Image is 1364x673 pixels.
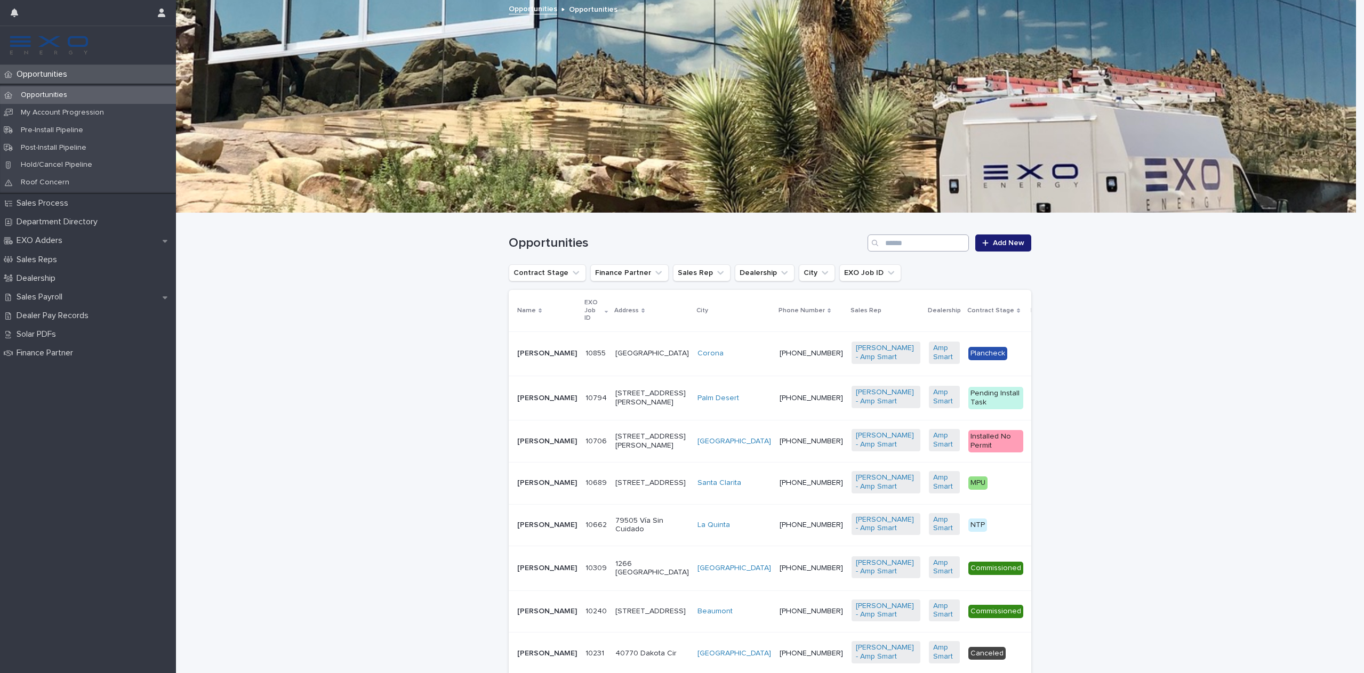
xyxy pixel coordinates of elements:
p: [PERSON_NAME] [517,437,577,446]
p: Hold/Cancel Pipeline [12,160,101,169]
a: [PHONE_NUMBER] [780,607,843,615]
p: Sales Process [12,198,77,208]
a: [PHONE_NUMBER] [780,394,843,402]
tr: [PERSON_NAME]1024010240 [STREET_ADDRESS]Beaumont [PHONE_NUMBER][PERSON_NAME] - Amp Smart Amp Smar... [509,590,1169,633]
p: Sales Payroll [12,292,71,302]
p: [GEOGRAPHIC_DATA] [615,349,689,358]
a: [GEOGRAPHIC_DATA] [697,564,771,573]
a: [GEOGRAPHIC_DATA] [697,437,771,446]
tr: [PERSON_NAME]1079410794 [STREET_ADDRESS][PERSON_NAME]Palm Desert [PHONE_NUMBER][PERSON_NAME] - Am... [509,376,1169,420]
p: Pre-Install Pipeline [12,126,92,135]
a: Opportunities [509,2,557,14]
p: [PERSON_NAME] [517,479,577,488]
p: Department Directory [12,217,106,227]
a: [PERSON_NAME] - Amp Smart [856,558,916,577]
p: 10309 [585,562,609,573]
div: MPU [968,476,988,490]
p: EXO Adders [12,236,71,246]
a: [PERSON_NAME] - Amp Smart [856,431,916,449]
p: Finance Partner [12,348,82,358]
p: 40770 Dakota Cir [615,649,689,658]
p: [PERSON_NAME] [517,394,577,403]
p: 79505 Vía Sin Cuidado [615,516,689,534]
tr: [PERSON_NAME]1070610706 [STREET_ADDRESS][PERSON_NAME][GEOGRAPHIC_DATA] [PHONE_NUMBER][PERSON_NAME... [509,420,1169,463]
p: 10855 [585,347,608,358]
div: Plancheck [968,347,1007,360]
a: Amp Smart [933,431,956,449]
a: Santa Clarita [697,479,741,488]
p: [PERSON_NAME] [517,564,577,573]
h1: Opportunities [509,236,863,251]
p: Solar PDFs [12,329,65,339]
p: [STREET_ADDRESS] [615,479,689,488]
a: [PHONE_NUMBER] [780,521,843,529]
a: [PERSON_NAME] - Amp Smart [856,388,916,406]
p: 10706 [585,435,609,446]
a: Amp Smart [933,643,956,661]
p: Address [614,305,639,317]
button: Sales Rep [673,264,731,281]
a: Amp Smart [933,558,956,577]
p: 10240 [585,605,609,616]
p: Phone Number [779,305,825,317]
p: My Account Progression [12,108,113,117]
a: Amp Smart [933,515,956,533]
a: Amp Smart [933,602,956,620]
p: [STREET_ADDRESS][PERSON_NAME] [615,389,689,407]
tr: [PERSON_NAME]1085510855 [GEOGRAPHIC_DATA]Corona [PHONE_NUMBER][PERSON_NAME] - Amp Smart Amp Smart... [509,331,1169,376]
p: City [696,305,708,317]
a: [PHONE_NUMBER] [780,437,843,445]
p: Dealership [928,305,961,317]
button: EXO Job ID [839,264,901,281]
div: Commissioned [968,605,1023,618]
span: Add New [993,239,1024,247]
p: Dealership [12,273,64,283]
div: NTP [968,518,987,532]
a: Amp Smart [933,473,956,491]
a: Amp Smart [933,344,956,362]
p: Opportunities [12,91,76,100]
a: [GEOGRAPHIC_DATA] [697,649,771,658]
p: Sales Reps [12,255,66,265]
p: [STREET_ADDRESS][PERSON_NAME] [615,432,689,450]
p: Opportunities [569,3,617,14]
a: Amp Smart [933,388,956,406]
div: Commissioned [968,562,1023,575]
p: Post-Install Pipeline [12,143,95,152]
p: 10689 [585,476,609,488]
p: Contract Stage [967,305,1014,317]
a: [PHONE_NUMBER] [780,564,843,572]
button: Finance Partner [590,264,669,281]
div: Pending Install Task [968,387,1023,409]
button: City [799,264,835,281]
a: [PERSON_NAME] - Amp Smart [856,643,916,661]
p: [STREET_ADDRESS] [615,607,689,616]
button: Contract Stage [509,264,586,281]
a: Palm Desert [697,394,739,403]
p: [PERSON_NAME] [517,521,577,530]
p: [PERSON_NAME] [517,349,577,358]
p: Dealer Pay Records [12,311,97,321]
a: [PERSON_NAME] - Amp Smart [856,602,916,620]
a: [PHONE_NUMBER] [780,479,843,486]
img: FKS5r6ZBThi8E5hshIGi [9,35,90,56]
a: Corona [697,349,724,358]
a: Beaumont [697,607,733,616]
p: [PERSON_NAME] [517,649,577,658]
p: 10231 [585,647,606,658]
input: Search [868,234,969,252]
p: Opportunities [12,69,76,79]
p: 10794 [585,392,609,403]
a: [PERSON_NAME] - Amp Smart [856,473,916,491]
p: 1266 [GEOGRAPHIC_DATA] [615,560,689,578]
a: La Quinta [697,521,730,530]
p: EXO Job ID [584,297,602,324]
p: 10662 [585,518,609,530]
p: Sales Rep [851,305,881,317]
a: [PHONE_NUMBER] [780,350,843,357]
p: Name [517,305,536,317]
a: [PERSON_NAME] - Amp Smart [856,344,916,362]
button: Dealership [735,264,795,281]
tr: [PERSON_NAME]1030910309 1266 [GEOGRAPHIC_DATA][GEOGRAPHIC_DATA] [PHONE_NUMBER][PERSON_NAME] - Amp... [509,546,1169,590]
